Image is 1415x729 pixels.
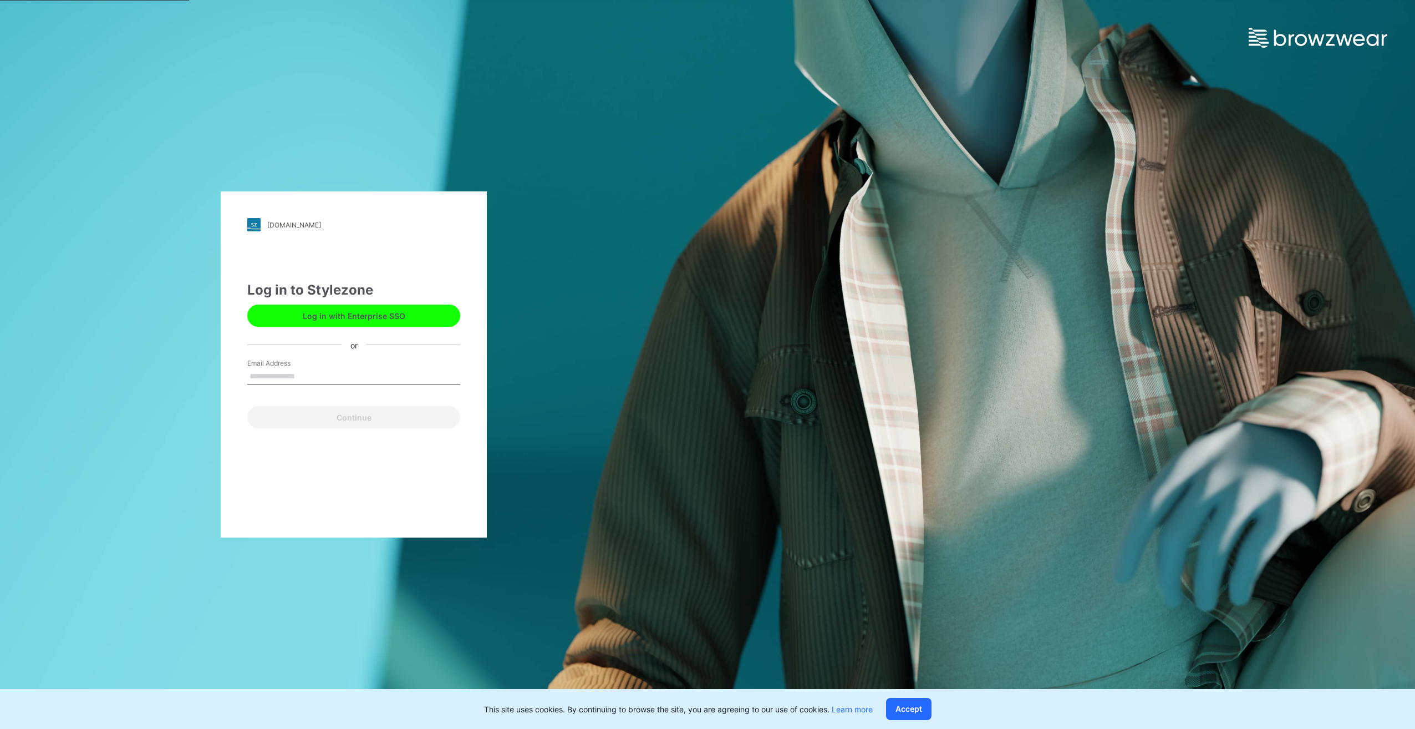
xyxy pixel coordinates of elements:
[484,703,873,715] p: This site uses cookies. By continuing to browse the site, you are agreeing to our use of cookies.
[1249,28,1387,48] img: browzwear-logo.e42bd6dac1945053ebaf764b6aa21510.svg
[247,218,460,231] a: [DOMAIN_NAME]
[342,339,367,351] div: or
[247,218,261,231] img: stylezone-logo.562084cfcfab977791bfbf7441f1a819.svg
[832,705,873,714] a: Learn more
[247,358,325,368] label: Email Address
[247,305,460,327] button: Log in with Enterprise SSO
[886,698,932,720] button: Accept
[247,280,460,300] div: Log in to Stylezone
[267,221,321,229] div: [DOMAIN_NAME]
